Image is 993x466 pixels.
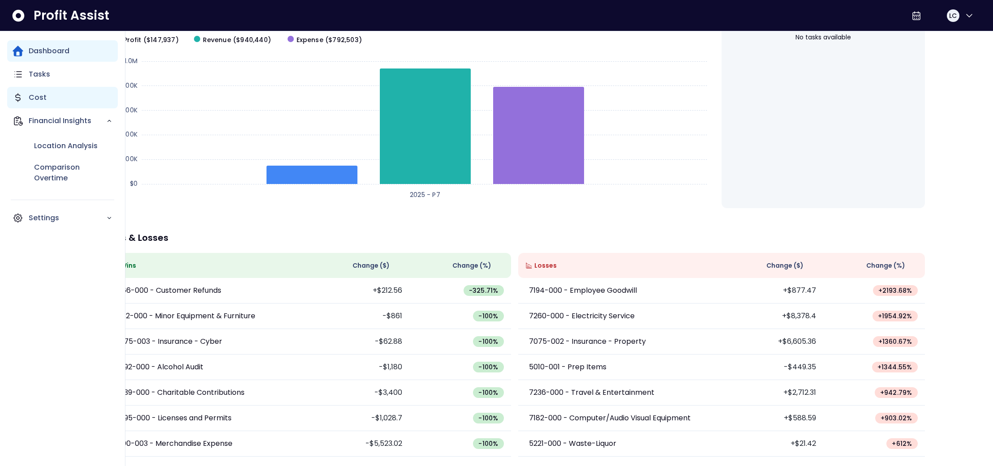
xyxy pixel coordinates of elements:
[478,388,498,397] span: -100 %
[469,286,499,295] span: -325.71 %
[29,46,69,56] p: Dashboard
[529,413,691,423] p: 7182-000 - Computer/Audio Visual Equipment
[34,141,98,151] p: Location Analysis
[297,35,362,45] span: Expense ($792,503)
[529,438,616,449] p: 5221-000 - Waste-Liquor
[478,414,498,423] span: -100 %
[29,69,50,80] p: Tasks
[866,261,905,270] span: Change (%)
[29,92,47,103] p: Cost
[529,285,637,296] p: 7194-000 - Employee Goodwill
[115,413,232,423] p: 7095-000 - Licenses and Permits
[118,106,138,115] text: $600K
[529,311,635,321] p: 7260-000 - Electricity Service
[120,261,136,270] span: Wins
[104,233,925,242] p: Wins & Losses
[308,380,409,406] td: -$3,400
[452,261,491,270] span: Change (%)
[881,414,912,423] span: + 903.02 %
[308,406,409,431] td: -$1,028.7
[34,162,112,184] p: Comparison Overtime
[729,26,918,49] div: No tasks available
[877,363,912,372] span: + 1344.55 %
[880,388,912,397] span: + 942.79 %
[118,81,138,90] text: $800K
[766,261,804,270] span: Change ( $ )
[115,387,245,398] p: 7039-000 - Charitable Contributions
[29,115,106,126] p: Financial Insights
[478,363,498,372] span: -100 %
[722,278,823,304] td: +$877.47
[124,35,179,45] span: Profit ($147,937)
[949,11,957,20] span: LC
[722,380,823,406] td: +$2,712.31
[878,286,912,295] span: + 2193.68 %
[203,35,271,45] span: Revenue ($940,440)
[722,431,823,457] td: +$21.42
[478,439,498,448] span: -100 %
[478,312,498,321] span: -100 %
[352,261,390,270] span: Change ( $ )
[29,213,106,223] p: Settings
[115,362,203,372] p: 7092-000 - Alcohol Audit
[529,336,646,347] p: 7075-002 - Insurance - Property
[722,304,823,329] td: +$8,378.4
[121,56,138,65] text: $1.0M
[115,336,222,347] p: 7075-003 - Insurance - Cyber
[534,261,557,270] span: Losses
[878,337,912,346] span: + 1360.67 %
[878,312,912,321] span: + 1954.92 %
[892,439,912,448] span: + 612 %
[410,190,440,199] text: 2025 - P7
[34,8,109,24] span: Profit Assist
[308,329,409,355] td: -$62.88
[529,387,654,398] p: 7236-000 - Travel & Entertainment
[478,337,498,346] span: -100 %
[115,285,221,296] p: 7166-000 - Customer Refunds
[308,355,409,380] td: -$1,180
[529,362,606,372] p: 5010-001 - Prep Items
[722,329,823,355] td: +$6,605.36
[115,311,255,321] p: 7132-000 - Minor Equipment & Furniture
[117,130,138,139] text: $400K
[129,179,137,188] text: $0
[118,154,138,163] text: $200K
[308,431,409,457] td: -$5,523.02
[308,304,409,329] td: -$861
[722,355,823,380] td: -$449.35
[308,278,409,304] td: +$212.56
[722,406,823,431] td: +$588.59
[115,438,232,449] p: 7100-003 - Merchandise Expense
